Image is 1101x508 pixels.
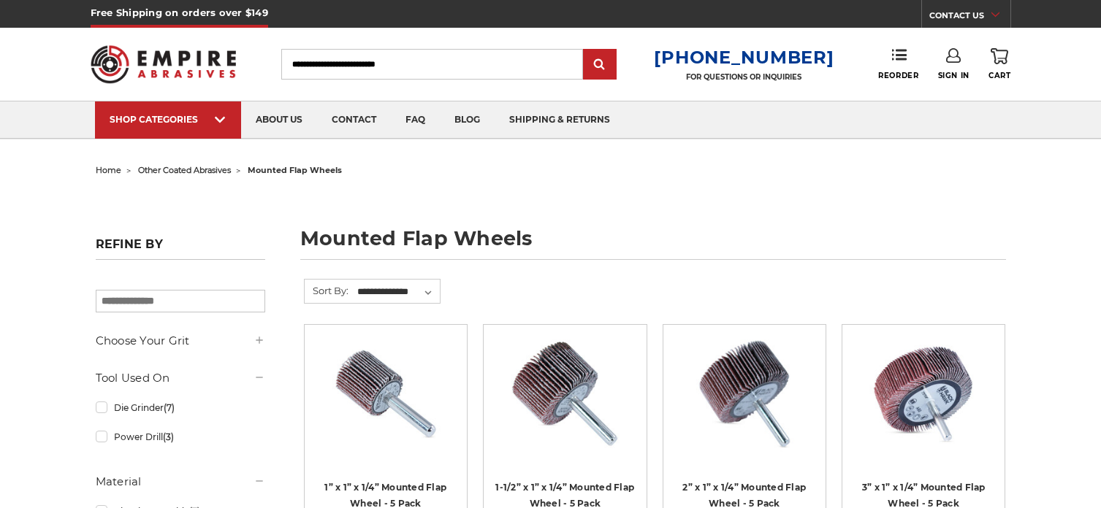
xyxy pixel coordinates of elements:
a: shipping & returns [495,101,625,139]
span: Cart [988,71,1010,80]
a: 1” x 1” x 1/4” Mounted Flap Wheel - 5 Pack [315,335,457,477]
h1: mounted flap wheels [300,228,1006,260]
a: 2” x 1” x 1/4” Mounted Flap Wheel - 5 Pack [674,335,815,477]
a: home [96,165,121,175]
img: 2” x 1” x 1/4” Mounted Flap Wheel - 5 Pack [686,335,803,452]
span: Reorder [878,71,918,80]
a: Reorder [878,48,918,80]
a: blog [440,101,495,139]
div: SHOP CATEGORIES [110,114,226,125]
h5: Tool Used On [96,369,265,387]
a: other coated abrasives [138,165,231,175]
a: faq [391,101,440,139]
img: 1-1/2” x 1” x 1/4” Mounted Flap Wheel - 5 Pack [506,335,623,452]
a: [PHONE_NUMBER] [654,47,834,68]
a: 1-1/2” x 1” x 1/4” Mounted Flap Wheel - 5 Pack [494,335,636,477]
a: Cart [988,48,1010,80]
a: Die Grinder [96,395,265,420]
span: Sign In [938,71,969,80]
select: Sort By: [355,281,440,303]
h5: Choose Your Grit [96,332,265,350]
span: (7) [164,402,175,413]
a: about us [241,101,317,139]
h5: Material [96,473,265,490]
span: mounted flap wheels [248,165,342,175]
img: 1” x 1” x 1/4” Mounted Flap Wheel - 5 Pack [327,335,444,452]
a: CONTACT US [929,7,1010,28]
img: Mounted flap wheel with 1/4" Shank [865,335,982,452]
span: (3) [163,431,174,442]
input: Submit [585,50,614,80]
p: FOR QUESTIONS OR INQUIRIES [654,72,834,82]
a: contact [317,101,391,139]
a: Mounted flap wheel with 1/4" Shank [853,335,994,477]
h5: Refine by [96,237,265,260]
label: Sort By: [305,280,348,301]
a: Power Drill [96,424,265,450]
img: Empire Abrasives [91,36,237,93]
